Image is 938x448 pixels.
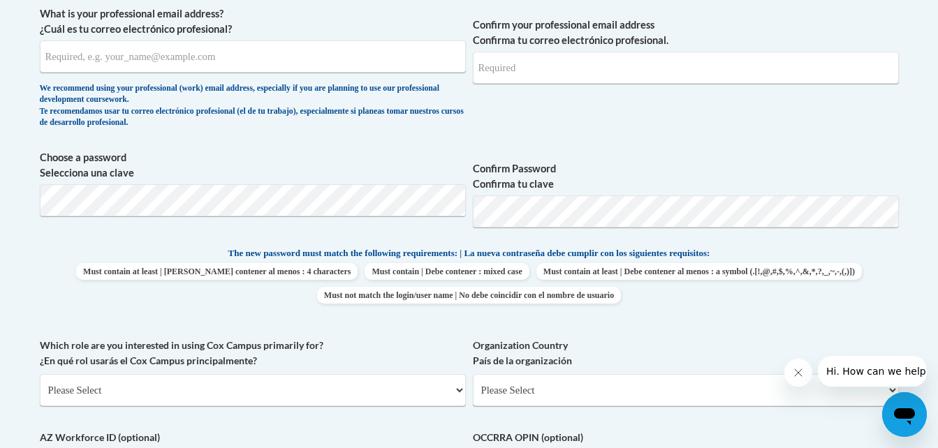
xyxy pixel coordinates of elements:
iframe: Message from company [818,356,927,387]
span: Must contain at least | Debe contener al menos : a symbol (.[!,@,#,$,%,^,&,*,?,_,~,-,(,)]) [536,263,862,280]
label: What is your professional email address? ¿Cuál es tu correo electrónico profesional? [40,6,466,37]
label: Organization Country País de la organización [473,338,899,368]
iframe: Button to launch messaging window [882,392,927,437]
label: Confirm Password Confirma tu clave [473,161,899,192]
div: We recommend using your professional (work) email address, especially if you are planning to use ... [40,83,466,129]
label: Choose a password Selecciona una clave [40,150,466,181]
label: Which role are you interested in using Cox Campus primarily for? ¿En qué rol usarás el Cox Campus... [40,338,466,368]
span: Hi. How can we help? [8,10,113,21]
span: Must not match the login/user name | No debe coincidir con el nombre de usuario [317,287,621,304]
span: Must contain at least | [PERSON_NAME] contener al menos : 4 characters [76,263,358,280]
input: Metadata input [40,40,466,73]
span: The new password must match the following requirements: | La nueva contraseña debe cumplir con lo... [228,247,710,260]
label: Confirm your professional email address Confirma tu correo electrónico profesional. [473,17,899,48]
span: Must contain | Debe contener : mixed case [365,263,529,280]
input: Required [473,52,899,84]
iframe: Close message [784,359,812,387]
